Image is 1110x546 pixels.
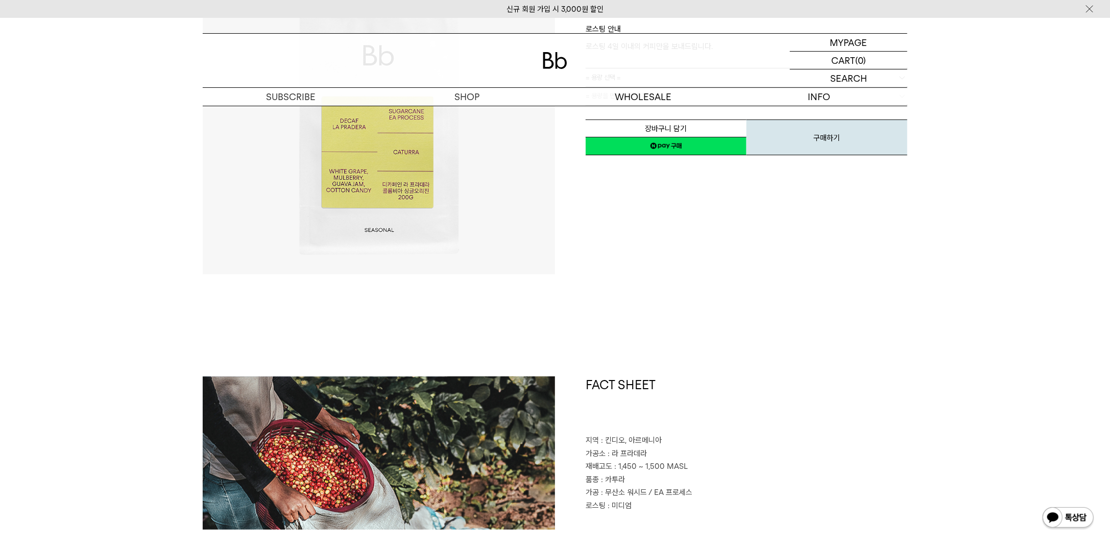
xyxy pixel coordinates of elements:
[586,449,606,458] span: 가공소
[586,475,599,484] span: 품종
[731,88,907,106] p: INFO
[555,88,731,106] p: WHOLESALE
[586,376,907,435] h1: FACT SHEET
[790,34,907,52] a: MYPAGE
[506,5,604,14] a: 신규 회원 가입 시 3,000원 할인
[203,376,555,530] img: 콜롬비아 라 프라데라 디카페인
[608,501,632,510] span: : 미디엄
[543,52,567,69] img: 로고
[790,52,907,69] a: CART (0)
[601,488,692,497] span: : 무산소 워시드 / EA 프로세스
[601,436,662,445] span: : 킨디오, 아르메니아
[379,88,555,106] a: SHOP
[586,501,606,510] span: 로스팅
[586,120,746,137] button: 장바구니 담기
[830,69,867,87] p: SEARCH
[586,436,599,445] span: 지역
[608,449,647,458] span: : 라 프라데라
[855,52,866,69] p: (0)
[586,488,599,497] span: 가공
[1042,506,1095,531] img: 카카오톡 채널 1:1 채팅 버튼
[586,137,746,155] a: 새창
[614,462,688,471] span: : 1,450 ~ 1,500 MASL
[830,34,867,51] p: MYPAGE
[601,475,625,484] span: : 카투라
[203,88,379,106] a: SUBSCRIBE
[746,120,907,155] button: 구매하기
[586,462,612,471] span: 재배고도
[831,52,855,69] p: CART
